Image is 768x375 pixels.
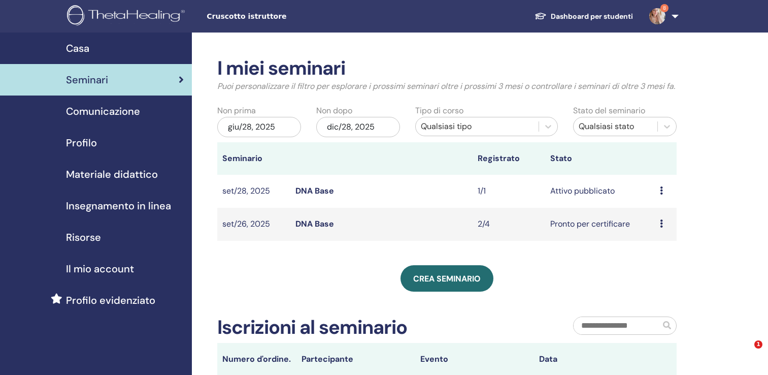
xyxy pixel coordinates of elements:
img: graduation-cap-white.svg [535,12,547,20]
a: DNA Base [295,218,334,229]
label: Stato del seminario [573,105,645,117]
span: Profilo evidenziato [66,293,155,308]
h2: Iscrizioni al seminario [217,316,407,339]
div: Qualsiasi stato [579,120,652,133]
span: 8 [660,4,669,12]
a: Dashboard per studenti [526,7,641,26]
td: Pronto per certificare [545,208,654,241]
div: giu/28, 2025 [217,117,301,137]
td: set/28, 2025 [217,175,290,208]
span: Insegnamento in linea [66,198,171,213]
span: Seminari [66,72,108,87]
img: logo.png [67,5,188,28]
span: Crea seminario [413,273,481,284]
td: 2/4 [473,208,546,241]
a: DNA Base [295,185,334,196]
span: Comunicazione [66,104,140,119]
td: 1/1 [473,175,546,208]
p: Puoi personalizzare il filtro per esplorare i prossimi seminari oltre i prossimi 3 mesi o control... [217,80,677,92]
iframe: Intercom live chat [733,340,758,365]
div: Qualsiasi tipo [421,120,534,133]
label: Non dopo [316,105,352,117]
div: dic/28, 2025 [316,117,400,137]
th: Seminario [217,142,290,175]
img: default.png [649,8,665,24]
span: Cruscotto istruttore [207,11,359,22]
label: Non prima [217,105,256,117]
td: Attivo pubblicato [545,175,654,208]
span: Profilo [66,135,97,150]
h2: I miei seminari [217,57,677,80]
td: set/26, 2025 [217,208,290,241]
a: Crea seminario [400,265,493,292]
th: Registrato [473,142,546,175]
span: 1 [754,340,762,349]
span: Materiale didattico [66,167,158,182]
span: Risorse [66,230,101,245]
label: Tipo di corso [415,105,463,117]
span: Il mio account [66,261,134,276]
th: Stato [545,142,654,175]
span: Casa [66,41,89,56]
